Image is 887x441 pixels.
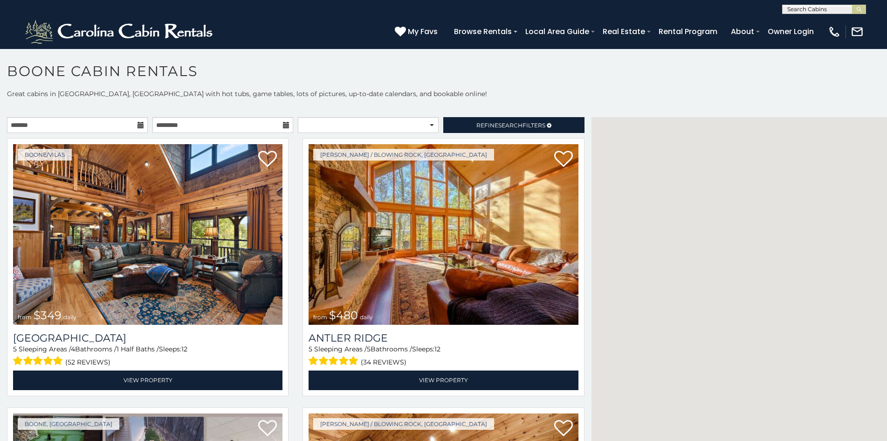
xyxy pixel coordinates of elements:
span: from [313,314,327,321]
a: Antler Ridge [309,332,578,344]
a: Add to favorites [258,150,277,169]
a: [PERSON_NAME] / Blowing Rock, [GEOGRAPHIC_DATA] [313,418,494,430]
h3: Diamond Creek Lodge [13,332,282,344]
span: from [18,314,32,321]
a: RefineSearchFilters [443,117,584,133]
span: $480 [329,308,358,322]
span: Refine Filters [476,122,545,129]
a: Boone/Vilas [18,149,72,161]
span: 5 [367,345,371,353]
a: View Property [13,371,282,390]
span: $349 [34,308,62,322]
div: Sleeping Areas / Bathrooms / Sleeps: [309,344,578,368]
div: Sleeping Areas / Bathrooms / Sleeps: [13,344,282,368]
a: Rental Program [654,23,722,40]
a: Owner Login [763,23,818,40]
a: Add to favorites [554,419,573,439]
span: (34 reviews) [361,356,406,368]
span: (52 reviews) [65,356,110,368]
a: Real Estate [598,23,650,40]
a: [GEOGRAPHIC_DATA] [13,332,282,344]
span: My Favs [408,26,438,37]
a: from $349 daily [13,144,282,325]
a: Local Area Guide [521,23,594,40]
span: daily [63,314,76,321]
a: My Favs [395,26,440,38]
a: About [726,23,759,40]
a: [PERSON_NAME] / Blowing Rock, [GEOGRAPHIC_DATA] [313,149,494,161]
a: Boone, [GEOGRAPHIC_DATA] [18,418,119,430]
a: Add to favorites [554,150,573,169]
span: 12 [181,345,187,353]
a: from $480 daily [309,144,578,325]
span: daily [360,314,373,321]
span: 4 [71,345,75,353]
span: 5 [309,345,312,353]
a: View Property [309,371,578,390]
img: White-1-2.png [23,18,217,46]
img: mail-regular-white.png [851,25,864,38]
span: 12 [434,345,440,353]
span: 1 Half Baths / [117,345,159,353]
span: Search [498,122,523,129]
img: 1714397585_thumbnail.jpeg [309,144,578,325]
span: 5 [13,345,17,353]
a: Add to favorites [258,419,277,439]
a: Browse Rentals [449,23,516,40]
img: phone-regular-white.png [828,25,841,38]
img: 1714398500_thumbnail.jpeg [13,144,282,325]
